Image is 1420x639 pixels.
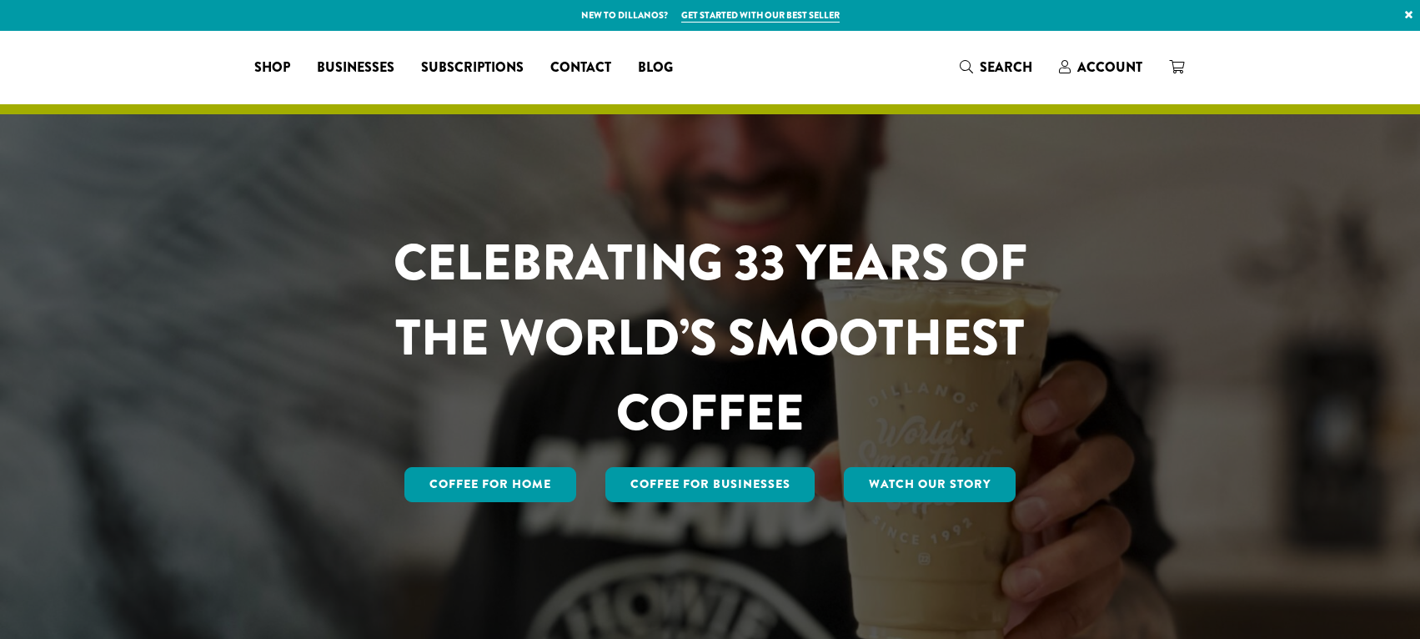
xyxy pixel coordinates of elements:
a: Coffee for Home [404,467,576,502]
a: Shop [241,54,304,81]
h1: CELEBRATING 33 YEARS OF THE WORLD’S SMOOTHEST COFFEE [344,225,1076,450]
span: Blog [638,58,673,78]
a: Watch Our Story [844,467,1016,502]
span: Businesses [317,58,394,78]
a: Get started with our best seller [681,8,840,23]
span: Account [1077,58,1142,77]
span: Search [980,58,1032,77]
span: Shop [254,58,290,78]
a: Coffee For Businesses [605,467,815,502]
a: Search [946,53,1046,81]
span: Contact [550,58,611,78]
span: Subscriptions [421,58,524,78]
